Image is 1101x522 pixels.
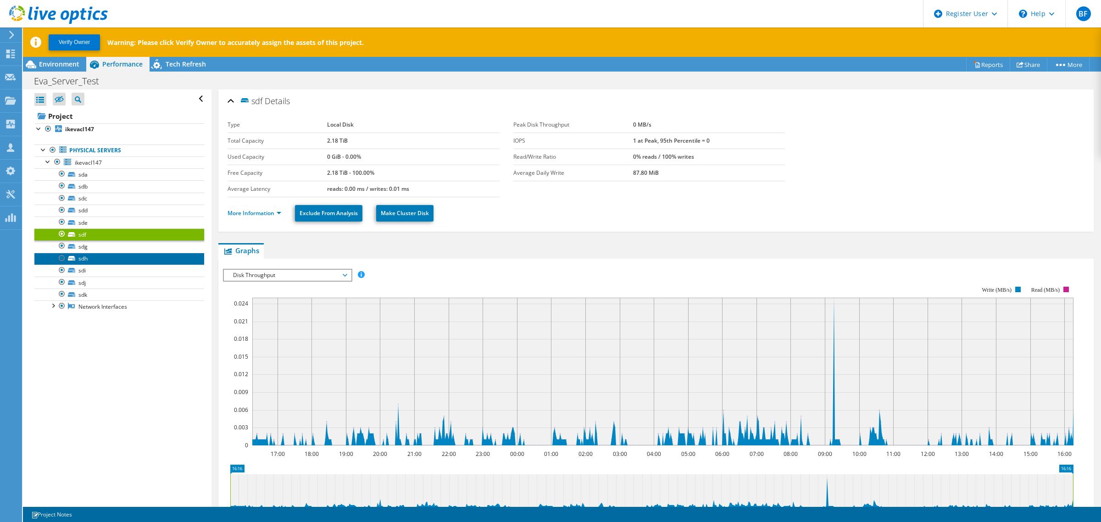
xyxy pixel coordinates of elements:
[513,168,634,178] label: Average Daily Write
[34,123,204,135] a: ikevacl147
[633,137,710,144] b: 1 at Peak, 95th Percentile = 0
[327,185,409,193] b: reads: 0.00 ms / writes: 0.01 ms
[228,136,327,145] label: Total Capacity
[228,120,327,129] label: Type
[223,246,259,255] span: Graphs
[34,300,204,312] a: Network Interfaces
[982,287,1012,293] text: Write (MB/s)
[1057,450,1072,458] text: 16:00
[1023,450,1038,458] text: 15:00
[578,450,593,458] text: 02:00
[818,450,832,458] text: 09:00
[234,370,248,378] text: 0.012
[239,95,262,106] span: sdf
[407,450,422,458] text: 21:00
[852,450,867,458] text: 10:00
[34,193,204,205] a: sdc
[34,205,204,217] a: sdd
[34,277,204,289] a: sdj
[25,509,78,520] a: Project Notes
[327,169,374,177] b: 2.18 TiB - 100.00%
[1031,287,1060,293] text: Read (MB/s)
[476,450,490,458] text: 23:00
[39,60,79,68] span: Environment
[921,450,935,458] text: 12:00
[613,450,627,458] text: 03:00
[513,120,634,129] label: Peak Disk Throughput
[234,406,248,414] text: 0.006
[234,388,248,396] text: 0.009
[265,95,290,106] span: Details
[715,450,729,458] text: 06:00
[633,169,659,177] b: 87.80 MiB
[245,441,248,449] text: 0
[271,450,285,458] text: 17:00
[166,60,206,68] span: Tech Refresh
[34,109,204,123] a: Project
[327,137,348,144] b: 2.18 TiB
[295,205,362,222] a: Exclude From Analysis
[1076,6,1091,21] span: BF
[234,335,248,343] text: 0.018
[34,168,204,180] a: sda
[327,153,361,161] b: 0 GiB - 0.00%
[65,125,94,133] b: ikevacl147
[442,450,456,458] text: 22:00
[30,76,113,86] h1: Eva_Server_Test
[1019,10,1027,18] svg: \n
[34,289,204,300] a: sdk
[1010,57,1047,72] a: Share
[305,450,319,458] text: 18:00
[34,144,204,156] a: Physical Servers
[228,184,327,194] label: Average Latency
[544,450,558,458] text: 01:00
[327,121,354,128] b: Local Disk
[513,136,634,145] label: IOPS
[373,450,387,458] text: 20:00
[513,152,634,161] label: Read/Write Ratio
[784,450,798,458] text: 08:00
[34,240,204,252] a: sdg
[955,450,969,458] text: 13:00
[339,450,353,458] text: 19:00
[34,253,204,265] a: sdh
[633,153,694,161] b: 0% reads / 100% writes
[989,450,1003,458] text: 14:00
[49,34,100,50] button: Verify Owner
[966,57,1010,72] a: Reports
[1047,57,1090,72] a: More
[750,450,764,458] text: 07:00
[228,152,327,161] label: Used Capacity
[234,317,248,325] text: 0.021
[228,270,346,281] span: Disk Throughput
[107,38,364,47] p: Warning: Please click Verify Owner to accurately assign the assets of this project.
[234,353,248,361] text: 0.015
[34,180,204,192] a: sdb
[633,121,651,128] b: 0 MB/s
[228,209,281,217] a: More Information
[102,60,143,68] span: Performance
[34,217,204,228] a: sde
[376,205,434,222] a: Make Cluster Disk
[75,159,102,167] span: ikevacl147
[510,450,524,458] text: 00:00
[228,168,327,178] label: Free Capacity
[647,450,661,458] text: 04:00
[886,450,901,458] text: 11:00
[34,156,204,168] a: ikevacl147
[34,265,204,277] a: sdi
[34,228,204,240] a: sdf
[234,300,248,307] text: 0.024
[681,450,695,458] text: 05:00
[234,423,248,431] text: 0.003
